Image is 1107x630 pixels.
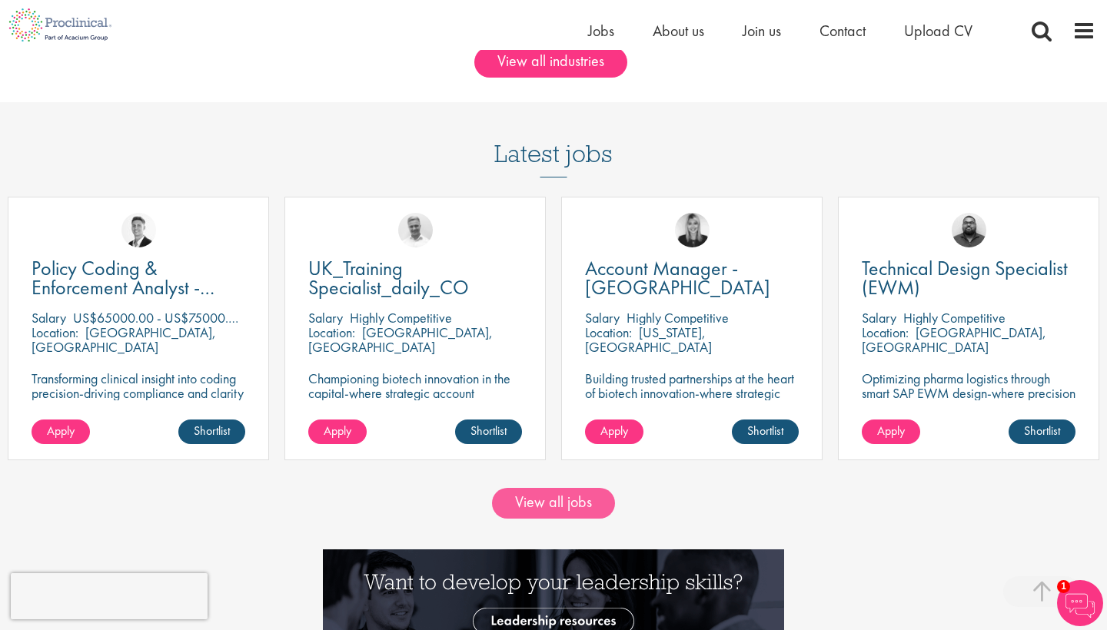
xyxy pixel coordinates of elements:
a: Account Manager - [GEOGRAPHIC_DATA] [585,259,799,297]
img: Joshua Bye [398,213,433,247]
p: Optimizing pharma logistics through smart SAP EWM design-where precision meets performance in eve... [862,371,1075,429]
span: Technical Design Specialist (EWM) [862,255,1068,300]
iframe: reCAPTCHA [11,573,208,619]
a: Shortlist [732,419,799,444]
a: Shortlist [455,419,522,444]
a: Apply [585,419,643,444]
span: Apply [600,423,628,439]
span: Location: [32,323,78,341]
p: [GEOGRAPHIC_DATA], [GEOGRAPHIC_DATA] [308,323,493,356]
p: [US_STATE], [GEOGRAPHIC_DATA] [585,323,712,356]
p: Highly Competitive [627,309,729,327]
span: Account Manager - [GEOGRAPHIC_DATA] [585,255,770,300]
span: Location: [585,323,632,341]
a: Apply [32,419,90,444]
a: Contact [819,21,866,41]
span: 1 [1057,580,1070,593]
a: Technical Design Specialist (EWM) [862,259,1075,297]
p: Highly Competitive [903,309,1006,327]
a: Apply [862,419,920,444]
p: [GEOGRAPHIC_DATA], [GEOGRAPHIC_DATA] [32,323,216,356]
a: Policy Coding & Enforcement Analyst - Remote [32,259,245,297]
a: About us [653,21,704,41]
img: Ashley Bennett [952,213,986,247]
p: Highly Competitive [350,309,452,327]
span: Salary [585,309,620,327]
a: Shortlist [178,419,245,444]
span: UK_Training Specialist_daily_CO [308,255,469,300]
span: Salary [32,309,66,327]
span: Policy Coding & Enforcement Analyst - Remote [32,255,214,320]
img: George Watson [121,213,156,247]
a: Apply [308,419,367,444]
a: View all industries [474,47,627,78]
span: Location: [862,323,909,341]
span: Apply [47,423,75,439]
p: US$65000.00 - US$75000.00 per annum [73,309,302,327]
a: Join us [743,21,781,41]
span: Salary [862,309,896,327]
a: UK_Training Specialist_daily_CO [308,259,522,297]
span: Location: [308,323,355,341]
p: Building trusted partnerships at the heart of biotech innovation-where strategic account manageme... [585,371,799,429]
p: Transforming clinical insight into coding precision-driving compliance and clarity in healthcare ... [32,371,245,415]
a: Shortlist [1009,419,1075,444]
a: Want to develop your leadership skills? See our Leadership Resources [323,589,784,605]
img: Chatbot [1057,580,1103,626]
h3: Latest jobs [494,102,613,177]
span: Salary [308,309,343,327]
span: Apply [324,423,351,439]
span: Apply [877,423,905,439]
p: Championing biotech innovation in the capital-where strategic account management meets scientific... [308,371,522,429]
a: Jobs [588,21,614,41]
a: Upload CV [904,21,972,41]
img: Janelle Jones [675,213,710,247]
p: [GEOGRAPHIC_DATA], [GEOGRAPHIC_DATA] [862,323,1046,356]
a: View all jobs [492,488,615,519]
